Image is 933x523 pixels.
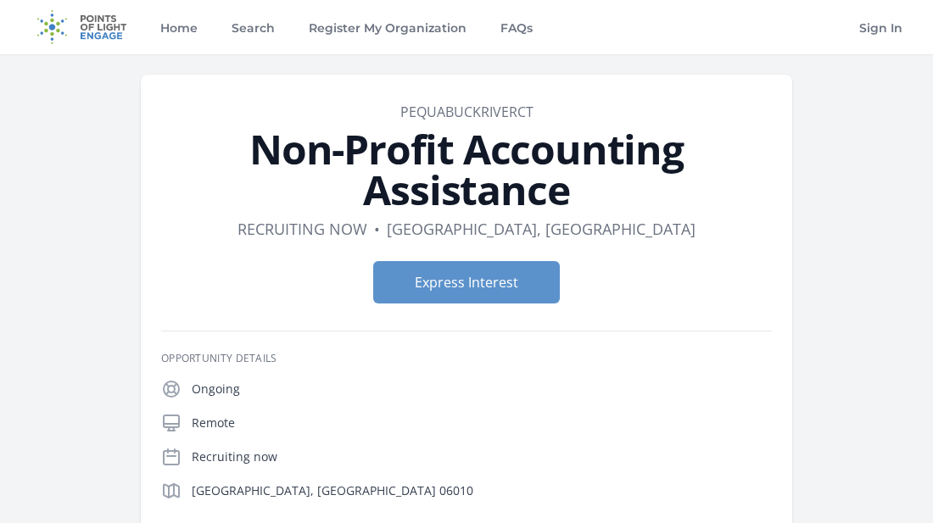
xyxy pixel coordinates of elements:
[374,217,380,241] div: •
[237,217,367,241] dd: Recruiting now
[192,381,772,398] p: Ongoing
[161,352,772,365] h3: Opportunity Details
[387,217,696,241] dd: [GEOGRAPHIC_DATA], [GEOGRAPHIC_DATA]
[400,103,534,121] a: PequabuckriverCT
[192,482,772,499] p: [GEOGRAPHIC_DATA], [GEOGRAPHIC_DATA] 06010
[192,415,772,431] p: Remote
[161,129,772,210] h1: Non-Profit Accounting Assistance
[373,261,560,303] button: Express Interest
[192,448,772,465] p: Recruiting now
